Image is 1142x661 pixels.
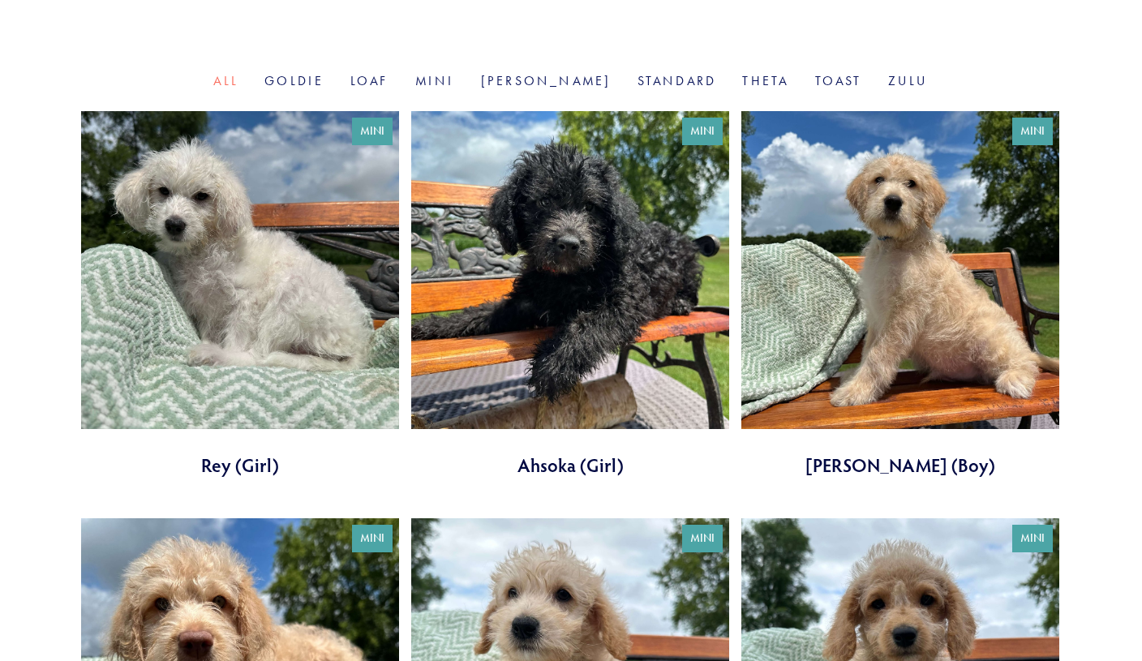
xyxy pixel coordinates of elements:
[888,73,929,88] a: Zulu
[481,73,612,88] a: [PERSON_NAME]
[213,73,238,88] a: All
[638,73,717,88] a: Standard
[350,73,389,88] a: Loaf
[264,73,324,88] a: Goldie
[815,73,862,88] a: Toast
[415,73,455,88] a: Mini
[742,73,788,88] a: Theta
